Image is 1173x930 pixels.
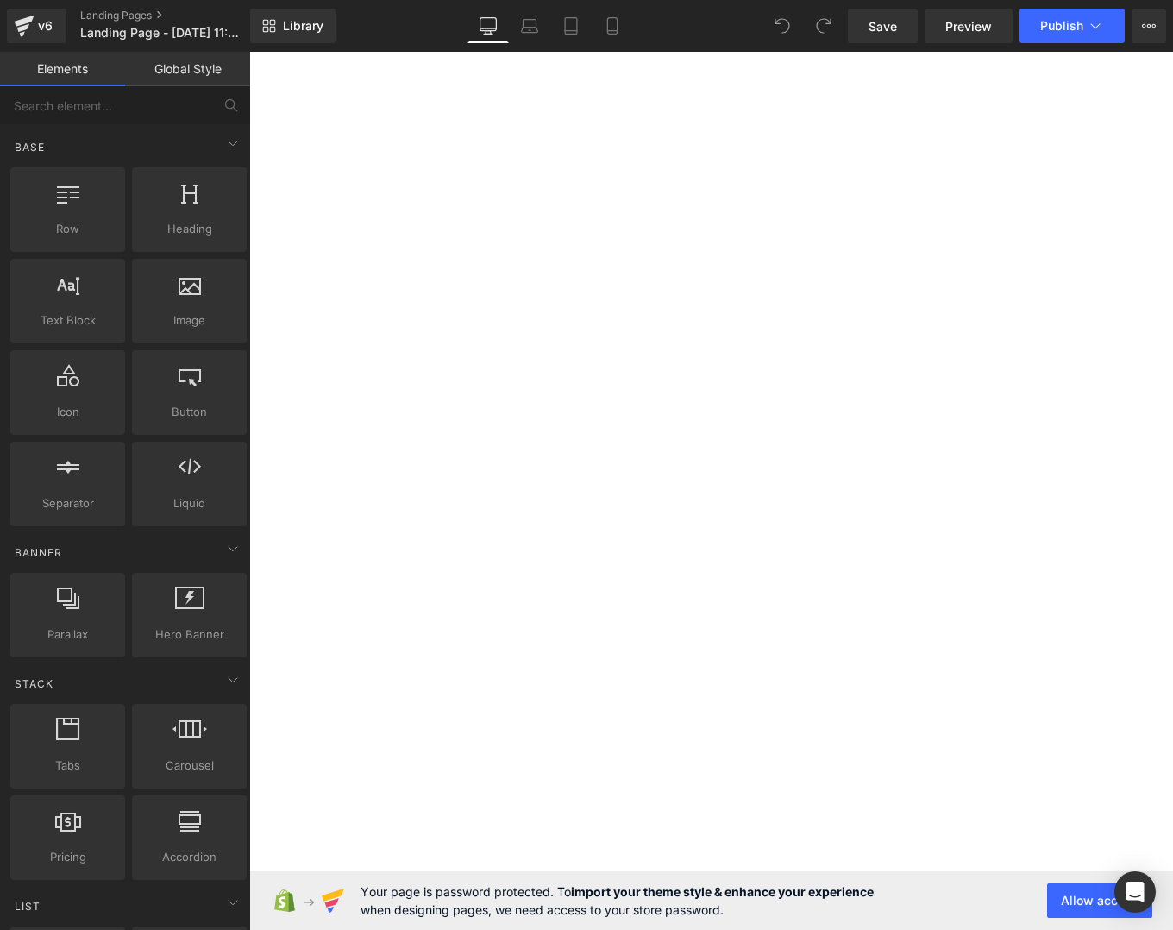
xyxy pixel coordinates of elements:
span: Row [16,220,120,238]
span: Base [13,139,47,155]
span: Liquid [137,494,241,512]
button: Undo [765,9,800,43]
a: Desktop [467,9,509,43]
span: Carousel [137,757,241,775]
a: Laptop [509,9,550,43]
span: Heading [137,220,241,238]
span: Button [137,403,241,421]
a: Preview [925,9,1013,43]
span: Preview [945,17,992,35]
span: Stack [13,676,55,692]
div: v6 [34,15,56,37]
span: Landing Page - [DATE] 11:26:48 [80,26,246,40]
span: Publish [1040,19,1083,33]
span: List [13,898,42,914]
span: Icon [16,403,120,421]
span: Image [137,311,241,330]
span: Banner [13,544,64,561]
span: Hero Banner [137,625,241,644]
span: Accordion [137,848,241,866]
a: Landing Pages [80,9,279,22]
button: More [1132,9,1166,43]
span: Text Block [16,311,120,330]
a: v6 [7,9,66,43]
span: Parallax [16,625,120,644]
a: Mobile [592,9,633,43]
div: Open Intercom Messenger [1114,871,1156,913]
span: Tabs [16,757,120,775]
button: Redo [806,9,841,43]
span: Your page is password protected. To when designing pages, we need access to your store password. [361,883,874,919]
a: New Library [250,9,336,43]
span: Save [869,17,897,35]
span: Library [283,18,323,34]
span: Separator [16,494,120,512]
a: Global Style [125,52,250,86]
strong: import your theme style & enhance your experience [571,884,874,899]
a: Tablet [550,9,592,43]
button: Publish [1019,9,1125,43]
span: Pricing [16,848,120,866]
button: Allow access [1047,883,1152,918]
